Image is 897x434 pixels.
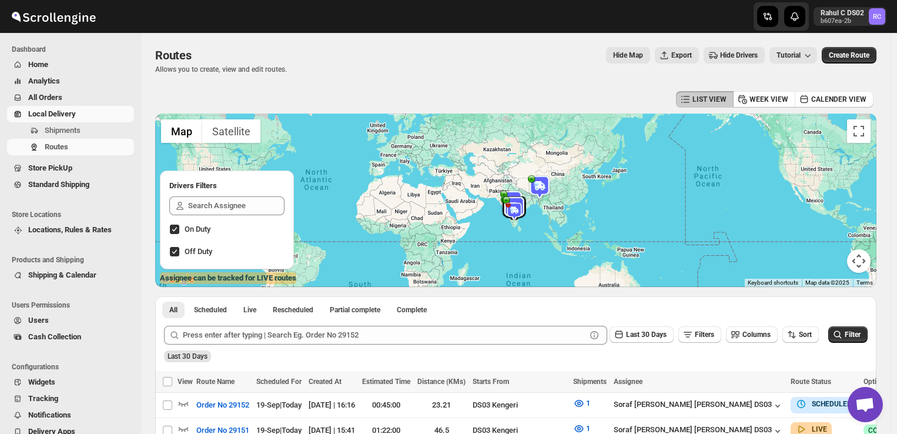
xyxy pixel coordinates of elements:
span: Export [671,51,692,60]
span: Rescheduled [273,305,313,315]
button: 1 [566,394,597,413]
button: Toggle fullscreen view [847,119,871,143]
span: Store PickUp [28,163,72,172]
div: 23.21 [417,399,466,411]
b: SCHEDULED [812,400,852,408]
div: [DATE] | 16:16 [309,399,355,411]
input: Search Assignee [188,196,285,215]
span: View [178,378,193,386]
span: Widgets [28,378,55,386]
p: Allows you to create, view and edit routes. [155,65,287,74]
button: Hide Drivers [704,47,765,64]
button: SCHEDULED [795,398,852,410]
button: Export [655,47,699,64]
span: Shipments [573,378,607,386]
span: Created At [309,378,342,386]
span: LIST VIEW [692,95,727,104]
a: Open this area in Google Maps (opens a new window) [158,272,197,287]
button: Filters [678,326,721,343]
span: Filter [845,330,861,339]
span: Tracking [28,394,58,403]
button: All Orders [7,89,134,106]
span: Home [28,60,48,69]
span: On Duty [185,225,210,233]
button: Map action label [606,47,650,64]
button: Columns [726,326,778,343]
button: Create Route [822,47,876,64]
button: CALENDER VIEW [795,91,873,108]
div: DS03 Kengeri [473,399,566,411]
span: Hide Map [613,51,643,60]
span: Map data ©2025 [805,279,849,286]
span: Route Name [196,378,235,386]
button: Show satellite imagery [202,119,260,143]
span: Users Permissions [12,301,135,310]
span: Rahul C DS02 [869,8,885,25]
button: Tracking [7,390,134,407]
span: CALENDER VIEW [811,95,866,104]
span: Routes [155,48,192,62]
span: Configurations [12,362,135,372]
span: Analytics [28,76,60,85]
button: Keyboard shortcuts [748,279,798,287]
span: Store Locations [12,210,135,219]
span: Hide Drivers [720,51,758,60]
span: Routes [45,142,68,151]
span: Complete [397,305,427,315]
span: 19-Sep | Today [256,400,302,409]
span: Last 30 Days [626,330,667,339]
button: Shipments [7,122,134,139]
span: Live [243,305,256,315]
img: Google [158,272,197,287]
button: Notifications [7,407,134,423]
span: Users [28,316,49,325]
span: Off Duty [185,247,212,256]
b: LIVE [812,425,827,433]
span: Tutorial [776,51,801,59]
button: Tutorial [769,47,817,64]
button: User menu [814,7,886,26]
span: Starts From [473,378,509,386]
a: Terms (opens in new tab) [856,279,873,286]
span: Create Route [829,51,869,60]
span: Sort [799,330,812,339]
span: Locations, Rules & Rates [28,225,112,234]
span: 1 [586,424,590,433]
span: Estimated Time [362,378,410,386]
button: Users [7,312,134,329]
input: Press enter after typing | Search Eg. Order No 29152 [183,326,586,345]
span: Last 30 Days [168,352,207,360]
span: Distance (KMs) [417,378,466,386]
span: Order No 29152 [196,399,249,411]
span: WEEK VIEW [749,95,788,104]
span: 1 [586,399,590,408]
span: Notifications [28,410,71,419]
button: Soraf [PERSON_NAME] [PERSON_NAME] DS03 [614,400,784,412]
button: Filter [828,326,868,343]
span: Filters [695,330,714,339]
span: Columns [742,330,771,339]
button: Show street map [161,119,202,143]
button: Locations, Rules & Rates [7,222,134,238]
span: All Orders [28,93,62,102]
button: Shipping & Calendar [7,267,134,283]
div: Open chat [848,387,883,422]
button: Widgets [7,374,134,390]
span: Dashboard [12,45,135,54]
label: Assignee can be tracked for LIVE routes [160,272,296,284]
span: Products and Shipping [12,255,135,265]
button: LIST VIEW [676,91,734,108]
div: 00:45:00 [362,399,410,411]
button: Order No 29152 [189,396,256,415]
span: All [169,305,178,315]
span: Assignee [614,378,642,386]
img: ScrollEngine [9,2,98,31]
span: Scheduled For [256,378,302,386]
span: Shipments [45,126,81,135]
button: Analytics [7,73,134,89]
button: Last 30 Days [610,326,674,343]
span: Route Status [791,378,831,386]
span: Local Delivery [28,109,76,118]
span: Scheduled [194,305,227,315]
